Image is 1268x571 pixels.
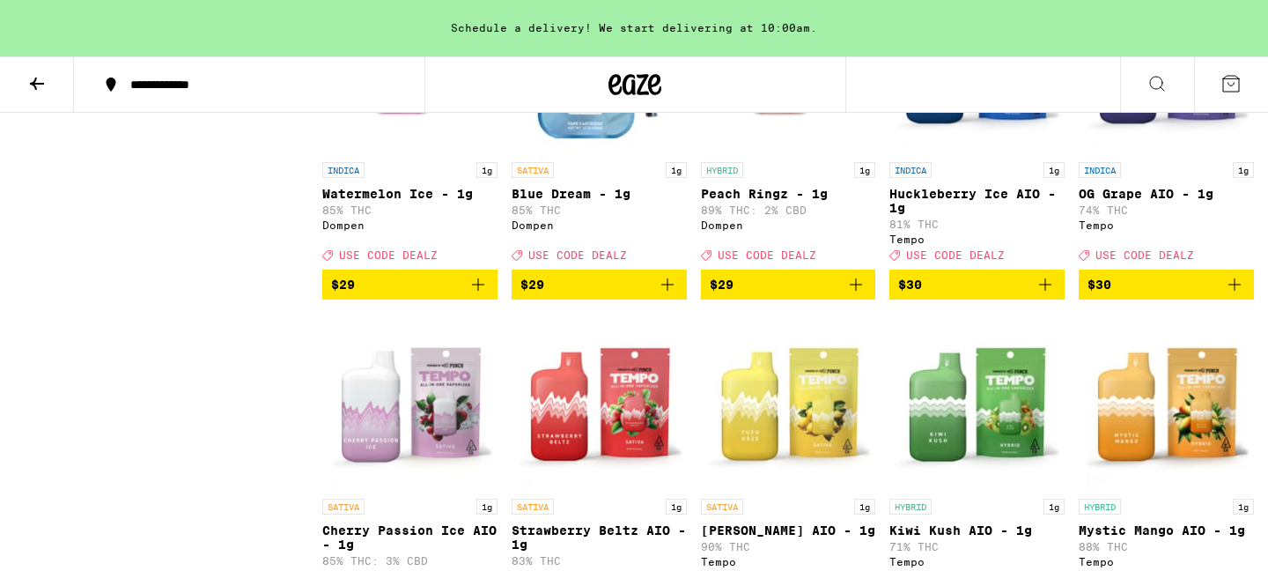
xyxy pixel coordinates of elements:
p: 83% THC [512,555,687,567]
img: Tempo - Mystic Mango AIO - 1g [1079,314,1254,490]
p: 1g [1043,499,1065,515]
span: USE CODE DEALZ [528,249,627,261]
p: SATIVA [512,162,554,178]
p: 1g [666,162,687,178]
p: 71% THC [889,541,1065,552]
p: SATIVA [701,499,743,515]
button: Add to bag [322,270,498,300]
p: INDICA [1079,162,1121,178]
p: 89% THC: 2% CBD [701,204,876,216]
button: Add to bag [701,270,876,300]
p: 85% THC [512,204,687,216]
button: Add to bag [1079,270,1254,300]
span: USE CODE DEALZ [1095,249,1194,261]
span: USE CODE DEALZ [718,249,816,261]
img: Tempo - Kiwi Kush AIO - 1g [889,314,1065,490]
p: Peach Ringz - 1g [701,187,876,201]
p: 88% THC [1079,541,1254,552]
p: Strawberry Beltz AIO - 1g [512,523,687,552]
div: Tempo [1079,556,1254,567]
span: $30 [1087,278,1111,292]
p: Cherry Passion Ice AIO - 1g [322,523,498,552]
p: 85% THC: 3% CBD [322,555,498,567]
span: $29 [331,278,355,292]
p: 1g [476,162,498,178]
span: USE CODE DEALZ [339,249,438,261]
div: Tempo [701,556,876,567]
p: 1g [854,162,875,178]
span: USE CODE DEALZ [906,249,1005,261]
p: [PERSON_NAME] AIO - 1g [701,523,876,538]
span: $29 [710,278,734,292]
div: Dompen [512,219,687,231]
button: Add to bag [889,270,1065,300]
p: OG Grape AIO - 1g [1079,187,1254,201]
p: SATIVA [322,499,365,515]
p: Mystic Mango AIO - 1g [1079,523,1254,538]
p: 74% THC [1079,204,1254,216]
p: INDICA [889,162,932,178]
p: 1g [1233,499,1254,515]
p: 1g [854,499,875,515]
img: Tempo - Cherry Passion Ice AIO - 1g [322,314,498,490]
p: INDICA [322,162,365,178]
div: Dompen [322,219,498,231]
p: HYBRID [1079,499,1121,515]
p: 85% THC [322,204,498,216]
img: Tempo - Yuzu Haze AIO - 1g [701,314,876,490]
div: Tempo [889,556,1065,567]
p: 1g [1233,162,1254,178]
p: Kiwi Kush AIO - 1g [889,523,1065,538]
p: 1g [666,499,687,515]
p: 90% THC [701,541,876,552]
span: $30 [898,278,922,292]
p: Huckleberry Ice AIO - 1g [889,187,1065,215]
span: $29 [520,278,544,292]
p: 1g [1043,162,1065,178]
div: Tempo [1079,219,1254,231]
p: Blue Dream - 1g [512,187,687,201]
p: 81% THC [889,219,1065,230]
button: Add to bag [512,270,687,300]
span: Hi. Need any help? [11,12,127,26]
img: Tempo - Strawberry Beltz AIO - 1g [512,314,687,490]
div: Tempo [889,234,1065,245]
p: HYBRID [701,162,743,178]
div: Dompen [701,219,876,231]
p: 1g [476,499,498,515]
p: Watermelon Ice - 1g [322,187,498,201]
p: HYBRID [889,499,932,515]
p: SATIVA [512,499,554,515]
